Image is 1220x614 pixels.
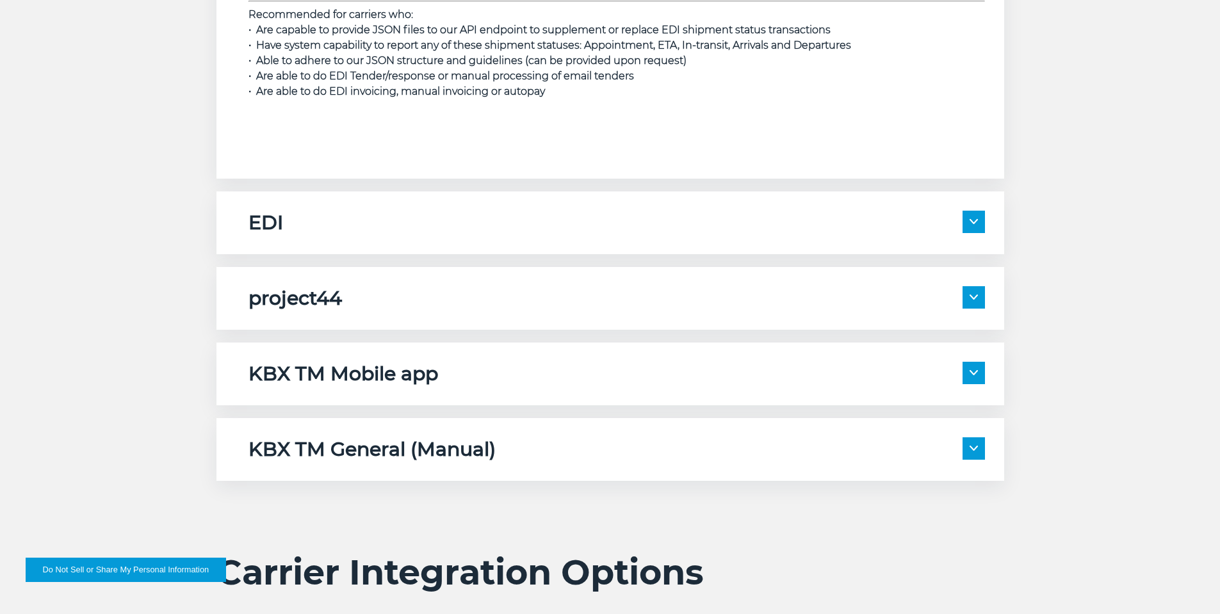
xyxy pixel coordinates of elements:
[970,446,978,451] img: arrow
[970,370,978,375] img: arrow
[248,39,851,51] span: • Have system capability to report any of these shipment statuses: Appointment, ETA, In-transit, ...
[970,219,978,224] img: arrow
[248,286,342,311] h5: project44
[248,85,545,97] span: • Are able to do EDI invoicing, manual invoicing or autopay
[216,551,1004,594] h2: Carrier Integration Options
[248,362,438,386] h5: KBX TM Mobile app
[248,8,413,20] strong: Recommended for carriers who:
[248,54,687,67] span: • Able to adhere to our JSON structure and guidelines (can be provided upon request)
[248,211,283,235] h5: EDI
[248,70,634,82] span: • Are able to do EDI Tender/response or manual processing of email tenders
[26,558,226,582] button: Do Not Sell or Share My Personal Information
[248,437,496,462] h5: KBX TM General (Manual)
[248,24,831,36] span: • Are capable to provide JSON files to our API endpoint to supplement or replace EDI shipment sta...
[970,295,978,300] img: arrow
